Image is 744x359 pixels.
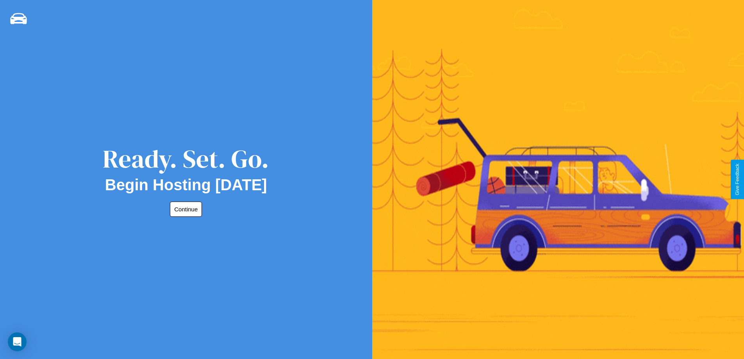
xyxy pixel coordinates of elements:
div: Ready. Set. Go. [103,141,269,176]
div: Open Intercom Messenger [8,332,27,351]
button: Continue [170,202,202,217]
div: Give Feedback [735,164,740,195]
h2: Begin Hosting [DATE] [105,176,267,194]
